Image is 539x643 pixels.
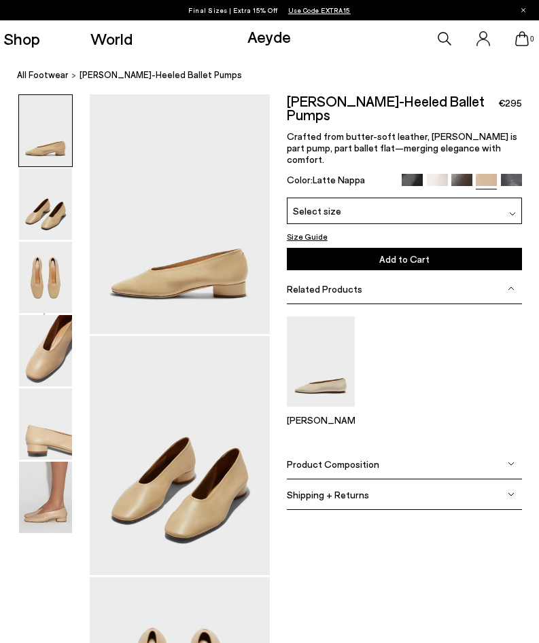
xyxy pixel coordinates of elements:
[498,96,522,110] span: €295
[288,6,351,14] span: Navigate to /collections/ss25-final-sizes
[90,31,133,47] a: World
[515,31,529,46] a: 0
[508,460,515,467] img: svg%3E
[247,26,291,46] a: Aeyde
[19,315,72,386] img: Delia Low-Heeled Ballet Pumps - Image 4
[287,316,355,407] img: Kirsten Ballet Flats
[287,248,522,270] button: Add to Cart
[19,462,72,533] img: Delia Low-Heeled Ballet Pumps - Image 6
[509,210,516,217] img: svg%3E
[3,31,40,47] a: Shop
[287,283,362,295] span: Related Products
[287,229,328,243] button: Size Guide
[508,285,515,292] img: svg%3E
[287,489,369,500] span: Shipping + Returns
[19,242,72,313] img: Delia Low-Heeled Ballet Pumps - Image 3
[508,491,515,498] img: svg%3E
[287,94,498,122] h2: [PERSON_NAME]-Heeled Ballet Pumps
[19,168,72,240] img: Delia Low-Heeled Ballet Pumps - Image 2
[188,3,351,17] p: Final Sizes | Extra 15% Off
[529,35,536,43] span: 0
[379,253,430,265] span: Add to Cart
[287,397,355,426] a: Kirsten Ballet Flats [PERSON_NAME]
[287,174,395,189] div: Color:
[17,68,69,82] a: All Footwear
[287,414,355,426] p: [PERSON_NAME]
[287,458,379,470] span: Product Composition
[287,130,517,165] span: Crafted from butter-soft leather, [PERSON_NAME] is part pump, part ballet flat—merging elegance w...
[19,388,72,460] img: Delia Low-Heeled Ballet Pumps - Image 5
[19,95,72,166] img: Delia Low-Heeled Ballet Pumps - Image 1
[17,57,539,94] nav: breadcrumb
[293,204,341,218] span: Select size
[313,174,365,185] span: Latte Nappa
[80,68,242,82] span: [PERSON_NAME]-Heeled Ballet Pumps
